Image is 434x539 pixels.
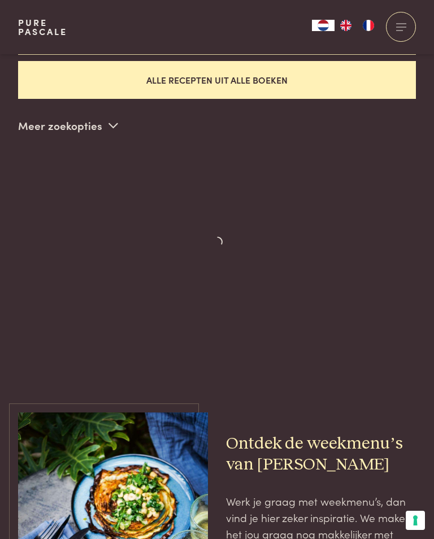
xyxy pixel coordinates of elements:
[18,117,118,134] p: Meer zoekopties
[226,433,416,475] h2: Ontdek de weekmenu’s van [PERSON_NAME]
[335,20,380,31] ul: Language list
[312,20,335,31] a: NL
[312,20,380,31] aside: Language selected: Nederlands
[406,511,425,530] button: Uw voorkeuren voor toestemming voor trackingtechnologieën
[18,18,67,36] a: PurePascale
[312,20,335,31] div: Language
[18,61,416,99] button: Alle recepten uit alle boeken
[357,20,380,31] a: FR
[335,20,357,31] a: EN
